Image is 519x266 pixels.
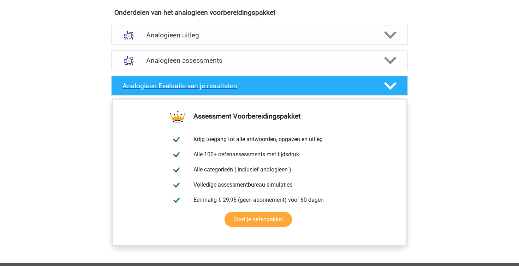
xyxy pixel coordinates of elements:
[123,82,373,90] h4: Analogieen Evaluatie van je resultaten
[108,50,411,70] a: assessments Analogieen assessments
[146,31,373,39] h4: Analogieen uitleg
[146,56,373,65] h4: Analogieen assessments
[225,212,292,227] a: Start je oefenpakket
[120,52,138,69] img: analogieen assessments
[114,8,405,17] h4: Onderdelen van het analogieen voorbereidingspakket
[108,76,411,96] a: Analogieen Evaluatie van je resultaten
[108,25,411,45] a: uitleg Analogieen uitleg
[120,26,138,44] img: analogieen uitleg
